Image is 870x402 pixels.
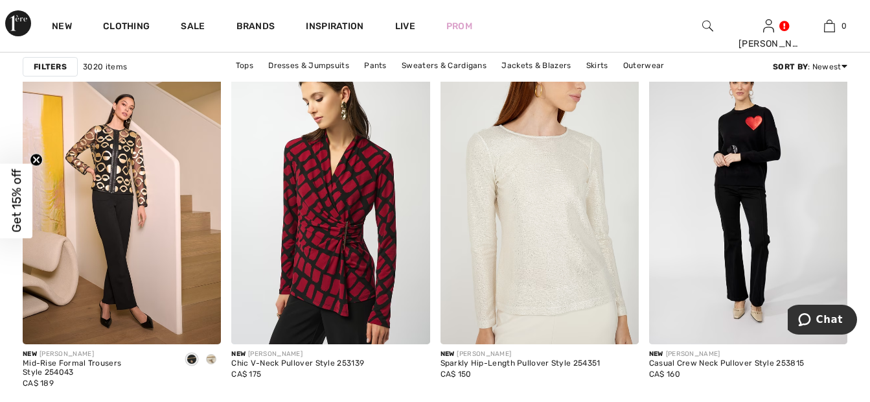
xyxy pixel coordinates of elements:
a: Tops [229,57,260,74]
a: Outerwear [617,57,671,74]
a: Prom [446,19,472,33]
div: [PERSON_NAME] [649,349,804,359]
div: Birch [201,349,221,371]
span: Inspiration [306,21,363,34]
img: My Bag [824,18,835,34]
img: My Info [763,18,774,34]
div: Sparkly Hip-Length Pullover Style 254351 [441,359,601,368]
a: Skirts [580,57,615,74]
a: Sweaters & Cardigans [395,57,493,74]
strong: Filters [34,61,67,73]
a: Dresses & Jumpsuits [262,57,356,74]
div: [PERSON_NAME] [738,37,798,51]
a: Sale [181,21,205,34]
span: New [649,350,663,358]
img: Mid-Rise Formal Trousers Style 254043. Black [23,47,221,344]
span: New [441,350,455,358]
img: Sparkly Hip-Length Pullover Style 254351. Winter white/gold [441,47,639,344]
img: Chic V-Neck Pullover Style 253139. Black/red [231,47,429,344]
span: Get 15% off [9,169,24,233]
span: CA$ 150 [441,370,472,379]
a: 0 [799,18,859,34]
div: : Newest [773,61,847,73]
img: 1ère Avenue [5,10,31,36]
div: [PERSON_NAME] [441,349,601,359]
span: New [23,350,37,358]
a: Pants [358,57,393,74]
a: Sign In [763,19,774,32]
div: Chic V-Neck Pullover Style 253139 [231,359,364,368]
a: New [52,21,72,34]
iframe: Opens a widget where you can chat to one of our agents [788,305,857,337]
div: [PERSON_NAME] [23,349,172,359]
div: Casual Crew Neck Pullover Style 253815 [649,359,804,368]
a: Clothing [103,21,150,34]
span: CA$ 189 [23,379,54,388]
img: Casual Crew Neck Pullover Style 253815. Black [649,47,847,344]
div: Mid-Rise Formal Trousers Style 254043 [23,359,172,377]
button: Close teaser [30,154,43,167]
span: 0 [841,20,847,32]
span: CA$ 175 [231,370,261,379]
span: 3020 items [83,61,127,73]
strong: Sort By [773,62,808,71]
div: [PERSON_NAME] [231,349,364,359]
span: New [231,350,246,358]
a: Brands [236,21,275,34]
span: CA$ 160 [649,370,680,379]
a: Live [395,19,415,33]
img: search the website [702,18,713,34]
div: Black [182,349,201,371]
a: Jackets & Blazers [495,57,577,74]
